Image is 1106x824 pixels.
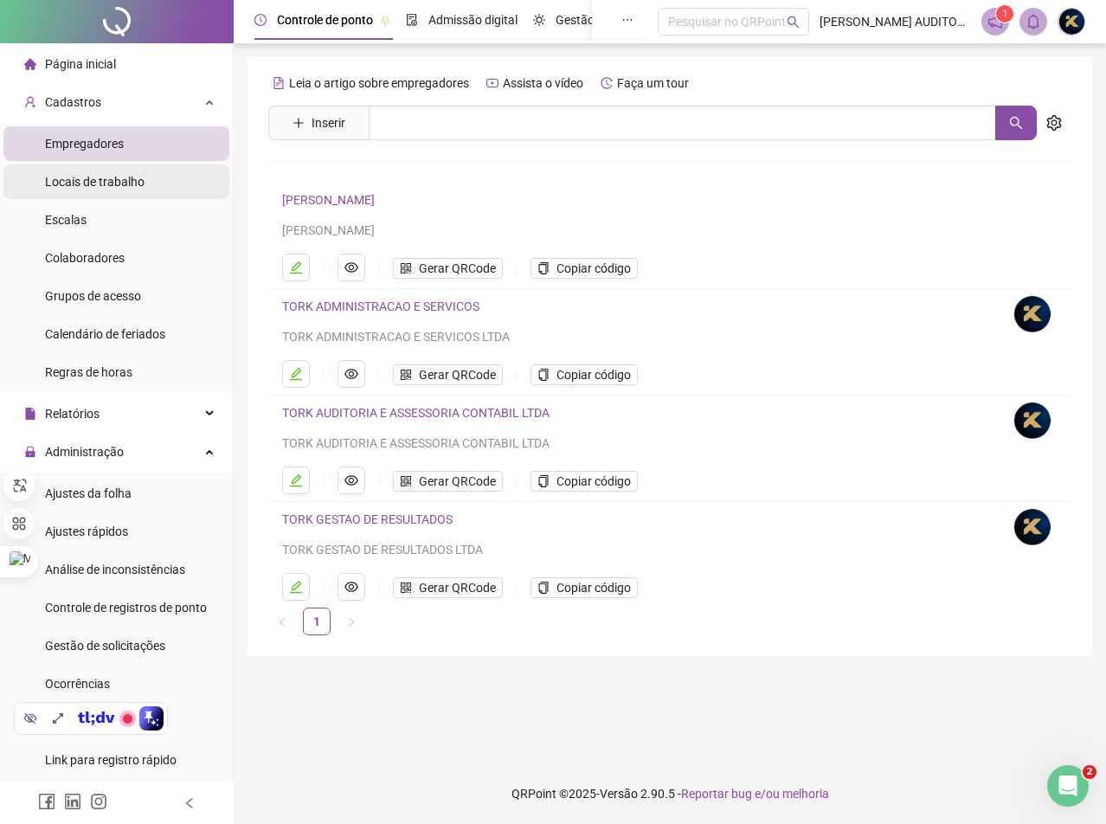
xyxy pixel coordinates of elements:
span: qrcode [400,475,412,487]
a: TORK GESTAO DE RESULTADOS [282,512,453,526]
span: edit [289,580,303,594]
span: Gerar QRCode [419,472,496,491]
span: Escalas [45,213,87,227]
span: Colaboradores [45,251,125,265]
span: search [787,16,800,29]
div: TORK GESTAO DE RESULTADOS LTDA [282,540,985,559]
button: Gerar QRCode [393,471,503,492]
a: TORK ADMINISTRACAO E SERVICOS [282,299,479,313]
img: 88656 [1058,9,1084,35]
span: Copiar código [556,472,631,491]
button: left [268,608,296,635]
span: eye [344,473,358,487]
button: Gerar QRCode [393,258,503,279]
span: 1 [1002,8,1008,20]
span: notification [987,14,1003,29]
button: Gerar QRCode [393,577,503,598]
span: Ocorrências [45,677,110,691]
button: Inserir [279,109,359,137]
span: left [277,617,287,628]
span: sun [533,14,545,26]
span: Controle de ponto [277,13,373,27]
span: qrcode [400,582,412,594]
span: setting [1046,115,1062,131]
li: Próxima página [338,608,365,635]
span: Gerar QRCode [419,365,496,384]
span: eye [344,261,358,274]
span: edit [289,473,303,487]
span: search [1009,116,1023,130]
span: file-text [273,77,285,89]
span: left [183,797,196,809]
button: Copiar código [530,577,638,598]
sup: 1 [996,5,1013,23]
button: Copiar código [530,258,638,279]
span: Inserir [312,113,345,132]
span: Controle de registros de ponto [45,601,207,615]
span: facebook [38,793,55,810]
span: Empregadores [45,137,124,151]
span: Versão [600,787,638,801]
div: TORK ADMINISTRACAO E SERVICOS LTDA [282,327,985,346]
span: Cadastros [45,95,101,109]
span: eye [344,580,358,594]
span: Gerar QRCode [419,259,496,278]
span: edit [289,367,303,381]
img: logo [1006,402,1058,439]
span: copy [537,262,550,274]
span: instagram [90,793,107,810]
span: Faça um tour [617,76,689,90]
span: 2 [1083,765,1096,779]
span: file-done [406,14,418,26]
span: bell [1026,14,1041,29]
img: logo [1006,296,1058,332]
span: Locais de trabalho [45,175,145,189]
span: Copiar código [556,578,631,597]
a: TORK AUDITORIA E ASSESSORIA CONTABIL LTDA [282,406,550,420]
a: [PERSON_NAME] [282,193,375,207]
span: Assista o vídeo [503,76,583,90]
span: Leia o artigo sobre empregadores [289,76,469,90]
span: Regras de horas [45,365,132,379]
div: [PERSON_NAME] [282,221,1000,240]
span: history [601,77,613,89]
span: file [24,408,36,420]
button: right [338,608,365,635]
button: Gerar QRCode [393,364,503,385]
span: Ajustes rápidos [45,525,128,538]
span: clock-circle [254,14,267,26]
span: plus [293,117,305,129]
span: Copiar código [556,259,631,278]
span: right [346,617,357,628]
span: Ajustes da folha [45,486,132,500]
span: edit [289,261,303,274]
span: home [24,58,36,70]
span: linkedin [64,793,81,810]
span: Grupos de acesso [45,289,141,303]
span: copy [537,475,550,487]
span: Admissão digital [428,13,518,27]
span: copy [537,582,550,594]
iframe: Intercom live chat [1047,765,1089,807]
span: Gestão de solicitações [45,639,165,653]
span: pushpin [380,16,390,26]
span: qrcode [400,369,412,381]
li: Página anterior [268,608,296,635]
span: Calendário de feriados [45,327,165,341]
span: Gestão de férias [556,13,643,27]
span: youtube [486,77,498,89]
span: Gerar QRCode [419,578,496,597]
a: 1 [304,608,330,634]
span: Reportar bug e/ou melhoria [681,787,829,801]
div: TORK AUDITORIA E ASSESSORIA CONTABIL LTDA [282,434,985,453]
span: qrcode [400,262,412,274]
span: ellipsis [621,14,633,26]
img: logo [1006,509,1058,545]
span: Análise de inconsistências [45,563,185,576]
button: Copiar código [530,364,638,385]
span: [PERSON_NAME] AUDITORIA E ASSESSORIA CONTABIL LTD [820,12,971,31]
span: Copiar código [556,365,631,384]
span: copy [537,369,550,381]
span: Relatórios [45,407,100,421]
button: Copiar código [530,471,638,492]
